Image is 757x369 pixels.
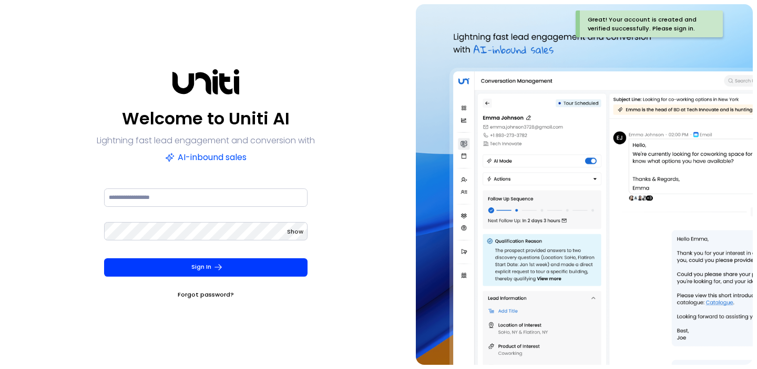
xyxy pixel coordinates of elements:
span: Show [287,227,303,236]
button: Sign In [104,258,308,277]
a: Forgot password? [178,289,234,300]
button: Show [287,226,303,237]
p: Lightning fast lead engagement and conversion with [97,133,315,148]
p: Welcome to Uniti AI [122,106,290,131]
p: AI-inbound sales [165,150,247,165]
img: auth-hero.png [416,4,753,365]
div: Great! Your account is created and verified successfully. Please sign in. [588,15,707,33]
